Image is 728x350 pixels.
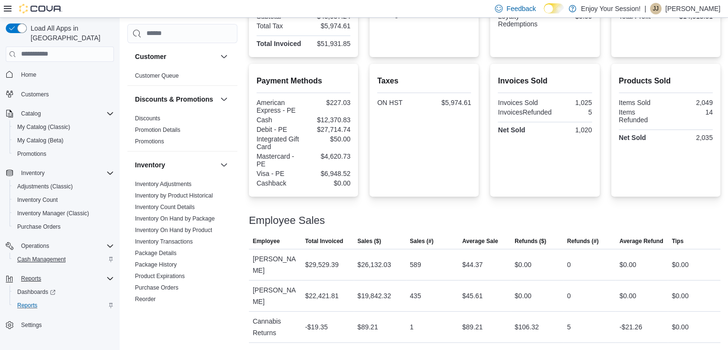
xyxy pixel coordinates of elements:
[135,180,191,188] span: Inventory Adjustments
[506,4,536,13] span: Feedback
[305,22,350,30] div: $5,974.61
[127,113,237,151] div: Discounts & Promotions
[2,68,118,82] button: Home
[253,237,280,245] span: Employee
[13,194,62,206] a: Inventory Count
[135,215,215,222] a: Inventory On Hand by Package
[515,237,546,245] span: Refunds ($)
[581,3,641,14] p: Enjoy Your Session!
[2,239,118,253] button: Operations
[305,152,350,160] div: $4,620.73
[305,99,350,106] div: $227.03
[249,280,301,311] div: [PERSON_NAME]
[13,135,67,146] a: My Catalog (Beta)
[135,238,193,245] span: Inventory Transactions
[135,284,179,291] a: Purchase Orders
[462,290,483,302] div: $45.61
[135,261,177,268] a: Package History
[547,126,592,134] div: 1,020
[17,240,114,252] span: Operations
[17,137,64,144] span: My Catalog (Beta)
[13,135,114,146] span: My Catalog (Beta)
[249,312,301,342] div: Cannabis Returns
[619,290,636,302] div: $0.00
[257,75,350,87] h2: Payment Methods
[498,99,543,106] div: Invoices Sold
[13,181,77,192] a: Adjustments (Classic)
[2,272,118,285] button: Reports
[13,300,41,311] a: Reports
[10,285,118,299] a: Dashboards
[358,259,391,270] div: $26,132.03
[27,23,114,43] span: Load All Apps in [GEOGRAPHIC_DATA]
[21,275,41,282] span: Reports
[17,240,53,252] button: Operations
[17,150,46,158] span: Promotions
[305,321,327,333] div: -$19.35
[10,299,118,312] button: Reports
[13,148,114,160] span: Promotions
[619,259,636,270] div: $0.00
[619,321,642,333] div: -$21.26
[498,126,525,134] strong: Net Sold
[21,110,41,117] span: Catalog
[13,208,93,219] a: Inventory Manager (Classic)
[135,72,179,79] a: Customer Queue
[13,121,114,133] span: My Catalog (Classic)
[135,126,180,134] span: Promotion Details
[249,249,301,280] div: [PERSON_NAME]
[567,290,571,302] div: 0
[672,237,683,245] span: Tips
[249,215,325,226] h3: Employee Sales
[462,321,483,333] div: $89.21
[567,321,571,333] div: 5
[17,210,89,217] span: Inventory Manager (Classic)
[17,69,114,81] span: Home
[135,181,191,187] a: Inventory Adjustments
[257,99,302,114] div: American Express - PE
[619,99,664,106] div: Items Sold
[13,254,114,265] span: Cash Management
[127,178,237,320] div: Inventory
[257,40,301,47] strong: Total Invoiced
[498,75,592,87] h2: Invoices Sold
[358,237,381,245] span: Sales ($)
[19,4,62,13] img: Cova
[665,3,720,14] p: [PERSON_NAME]
[135,227,212,233] a: Inventory On Hand by Product
[17,69,40,81] a: Home
[257,135,302,151] div: Integrated Gift Card
[135,160,165,170] h3: Inventory
[21,242,49,250] span: Operations
[13,254,69,265] a: Cash Management
[377,99,422,106] div: ON HST
[672,259,688,270] div: $0.00
[619,134,646,141] strong: Net Sold
[135,52,216,61] button: Customer
[135,226,212,234] span: Inventory On Hand by Product
[135,94,216,104] button: Discounts & Promotions
[135,160,216,170] button: Inventory
[10,120,118,134] button: My Catalog (Classic)
[135,138,164,145] span: Promotions
[17,108,114,119] span: Catalog
[257,179,302,187] div: Cashback
[410,259,421,270] div: 589
[305,126,350,133] div: $27,714.74
[13,181,114,192] span: Adjustments (Classic)
[10,207,118,220] button: Inventory Manager (Classic)
[515,290,531,302] div: $0.00
[17,183,73,190] span: Adjustments (Classic)
[498,12,543,28] div: Loyalty Redemptions
[410,290,421,302] div: 435
[135,203,195,211] span: Inventory Count Details
[135,115,160,122] a: Discounts
[21,91,49,98] span: Customers
[305,40,350,47] div: $51,931.85
[619,75,713,87] h2: Products Sold
[305,290,338,302] div: $22,421.81
[135,273,185,280] a: Product Expirations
